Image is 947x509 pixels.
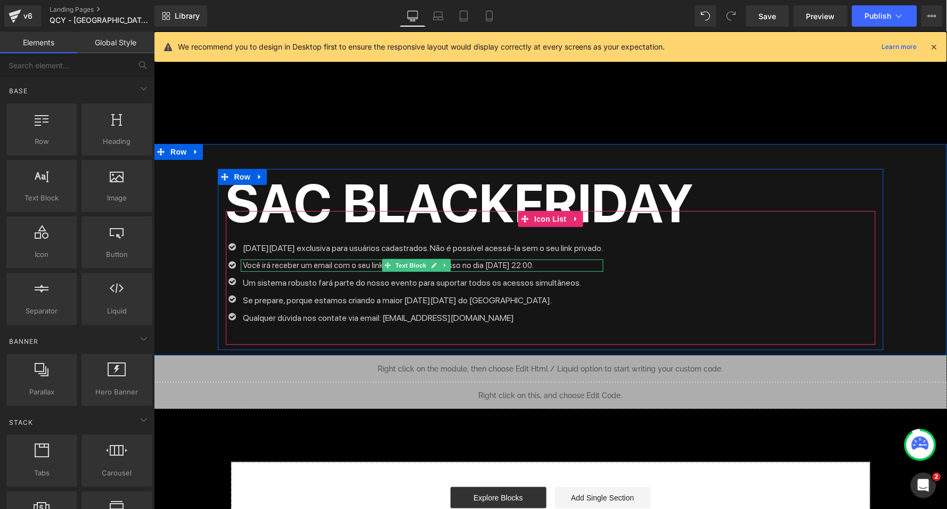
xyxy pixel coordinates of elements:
p: Qualquer dúvida nos contate via email: [EMAIL_ADDRESS][DOMAIN_NAME] [89,279,450,293]
a: v6 [4,5,41,27]
span: Icon List [378,179,415,195]
strong: SAC BLACKFRIDAY [72,140,540,203]
span: Heading [85,136,149,147]
span: 2 [933,473,941,481]
a: Desktop [400,5,426,27]
span: Carousel [85,467,149,479]
span: Image [85,192,149,204]
a: Tablet [451,5,477,27]
button: More [921,5,943,27]
span: Text Block [239,227,274,240]
a: Mobile [477,5,502,27]
span: QCY - [GEOGRAPHIC_DATA]™ | A MAIOR [DATE][DATE] DA HISTÓRIA [50,16,152,25]
p: We recommend you to design in Desktop first to ensure the responsive layout would display correct... [178,41,665,53]
span: Save [759,11,777,22]
span: Row [78,137,99,153]
span: Publish [865,12,892,20]
a: Global Style [77,32,154,53]
a: Landing Pages [50,5,172,14]
span: Parallax [10,386,74,398]
span: Hero Banner [85,386,149,398]
span: Text Block [10,192,74,204]
span: Row [10,136,74,147]
a: Expand / Collapse [285,227,297,240]
a: Expand / Collapse [99,137,113,153]
div: v6 [21,9,35,23]
iframe: Intercom live chat [911,473,936,498]
p: Se prepare, porque estamos criando a maior [DATE][DATE] do [GEOGRAPHIC_DATA]. [89,262,450,275]
span: Liquid [85,305,149,317]
button: Undo [695,5,716,27]
span: Stack [8,417,34,427]
span: Row [14,112,35,128]
a: Preview [794,5,848,27]
span: Base [8,86,29,96]
span: Separator [10,305,74,317]
button: Publish [852,5,917,27]
p: Você irá receber um email com o seu link exclusivo para acesso no dia [DATE] 22:00. [89,228,450,240]
a: Expand / Collapse [35,112,49,128]
span: Preview [806,11,835,22]
a: New Library [154,5,207,27]
a: Expand / Collapse [415,179,429,195]
span: Icon [10,249,74,260]
p: [DATE][DATE] exclusiva para usuários cadastrados. Não é possível acessá-la sem o seu link privado. [89,209,450,223]
a: Learn more [878,41,921,53]
a: Laptop [426,5,451,27]
span: Library [175,11,200,21]
button: Redo [721,5,742,27]
span: Banner [8,336,39,346]
a: Add Single Section [401,455,497,476]
span: Tabs [10,467,74,479]
p: Um sistema robusto fará parte do nosso evento para suportar todos os acessos simultâneos. [89,244,450,257]
span: Button [85,249,149,260]
a: Explore Blocks [297,455,393,476]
